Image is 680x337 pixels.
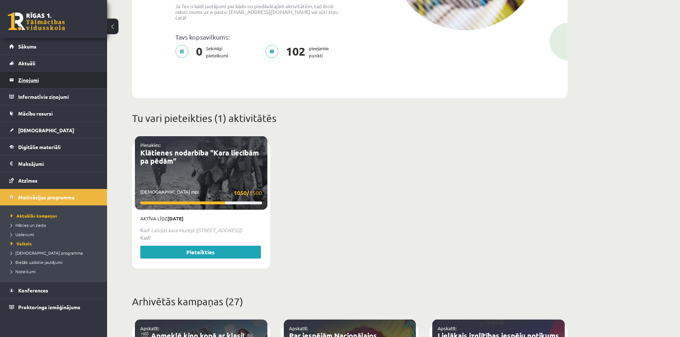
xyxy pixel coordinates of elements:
[175,45,232,59] p: Sekmīgi pieteikumi
[9,72,98,88] a: Ziņojumi
[11,222,100,228] a: Mācies un ziedo
[9,189,98,205] a: Motivācijas programma
[140,234,151,241] strong: Kad?
[9,38,98,55] a: Sākums
[9,88,98,105] a: Informatīvie ziņojumi
[11,268,100,275] a: Noteikumi
[18,287,48,293] span: Konferences
[11,241,32,246] span: Veikals
[18,127,74,133] span: [DEMOGRAPHIC_DATA]
[18,194,75,200] span: Motivācijas programma
[18,110,53,117] span: Mācību resursi
[192,45,206,59] span: 0
[140,142,161,148] a: Piesakies:
[11,250,83,256] span: [DEMOGRAPHIC_DATA] programma
[289,325,308,331] a: Apskatīt:
[132,294,568,309] p: Arhivētās kampaņas (27)
[9,105,98,122] a: Mācību resursi
[11,213,100,219] a: Aktuālās kampaņas
[11,231,100,238] a: Uzdevumi
[9,122,98,138] a: [DEMOGRAPHIC_DATA]
[167,215,183,221] strong: [DATE]
[140,246,261,259] a: Pieteikties
[11,250,100,256] a: [DEMOGRAPHIC_DATA] programma
[132,111,568,126] p: Tu vari pieteikties (1) aktivitātēs
[175,33,344,41] p: Tavs kopsavilkums:
[175,3,344,20] p: Ja Tev ir kādi jautājumi par kādu no piedāvātajām aktivitātēm, tad droši raksti mums uz e-pastu: ...
[18,144,61,150] span: Digitālie materiāli
[11,231,34,237] span: Uzdevumi
[9,155,98,172] a: Maksājumi
[140,188,262,197] p: [DEMOGRAPHIC_DATA] mp:
[11,222,46,228] span: Mācies un ziedo
[8,12,65,30] a: Rīgas 1. Tālmācības vidusskola
[18,88,98,105] legend: Informatīvie ziņojumi
[18,155,98,172] legend: Maksājumi
[11,259,100,265] a: Biežāk uzdotie jautājumi
[18,177,37,184] span: Atzīmes
[151,226,242,234] em: Latvijas kara muzejā ([STREET_ADDRESS])
[140,148,259,165] a: Klātienes nodarbība "Kara liecībām pa pēdām"
[18,72,98,88] legend: Ziņojumi
[234,189,249,196] strong: 1050/
[234,188,262,197] span: 1500
[9,55,98,71] a: Aktuāli
[18,60,35,66] span: Aktuāli
[18,304,80,310] span: Proktoringa izmēģinājums
[9,172,98,189] a: Atzīmes
[11,240,100,247] a: Veikals
[140,215,262,222] p: Aktīva līdz
[9,299,98,315] a: Proktoringa izmēģinājums
[18,43,36,50] span: Sākums
[438,325,457,331] a: Apskatīt:
[140,227,150,233] strong: Kur?
[282,45,309,59] span: 102
[11,259,62,265] span: Biežāk uzdotie jautājumi
[265,45,333,59] p: pieejamie punkti
[11,213,57,219] span: Aktuālās kampaņas
[9,282,98,298] a: Konferences
[11,269,36,274] span: Noteikumi
[140,325,159,331] a: Apskatīt:
[9,139,98,155] a: Digitālie materiāli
